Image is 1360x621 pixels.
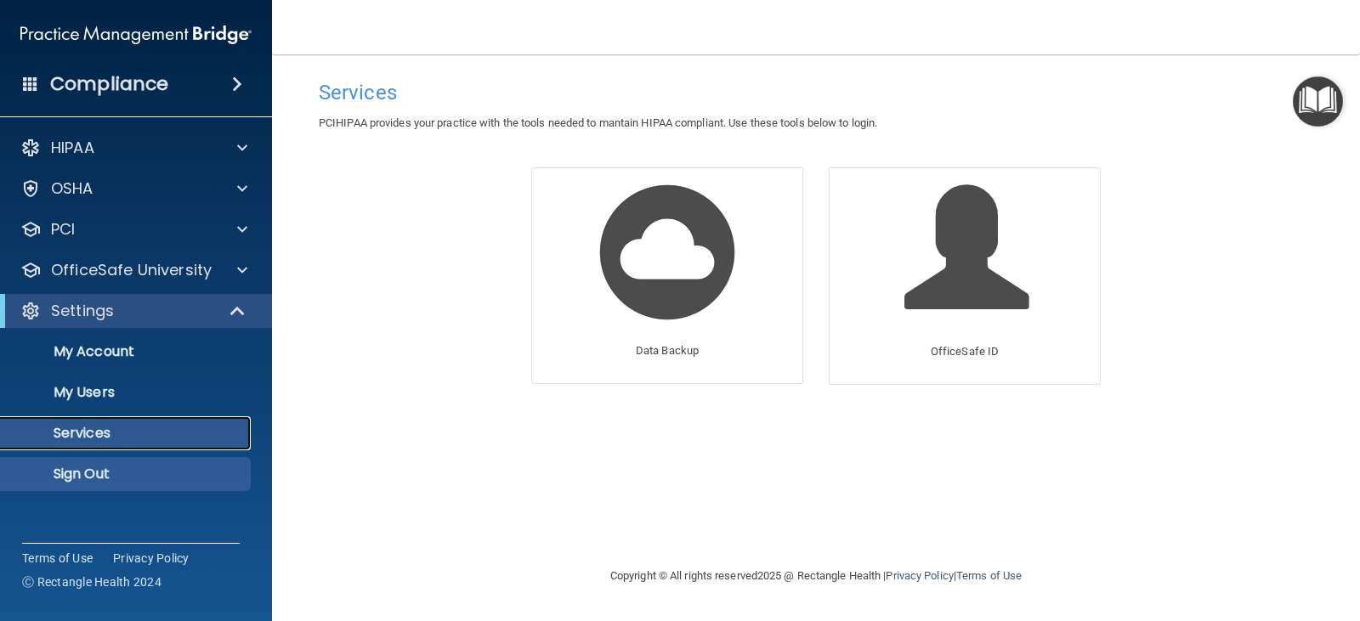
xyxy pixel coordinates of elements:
[829,167,1101,384] a: OfficeSafe ID
[11,384,243,401] p: My Users
[531,167,803,384] a: Data Backup Data Backup
[20,138,247,158] a: HIPAA
[22,550,93,567] a: Terms of Use
[22,573,161,590] span: Ⓒ Rectangle Health 2024
[51,178,93,199] p: OSHA
[20,18,252,52] img: PMB logo
[931,342,999,362] p: OfficeSafe ID
[20,301,246,321] a: Settings
[51,219,75,240] p: PCI
[586,172,748,333] img: Data Backup
[1293,76,1343,127] button: Open Resource Center
[956,569,1022,582] a: Terms of Use
[50,72,168,96] h4: Compliance
[20,260,247,280] a: OfficeSafe University
[506,549,1126,603] div: Copyright © All rights reserved 2025 @ Rectangle Health | |
[11,343,243,360] p: My Account
[11,466,243,483] p: Sign Out
[20,178,247,199] a: OSHA
[51,138,94,158] p: HIPAA
[20,219,247,240] a: PCI
[51,301,114,321] p: Settings
[51,260,212,280] p: OfficeSafe University
[319,116,877,129] span: PCIHIPAA provides your practice with the tools needed to mantain HIPAA compliant. Use these tools...
[319,82,1313,104] h4: Services
[886,569,953,582] a: Privacy Policy
[636,341,699,361] p: Data Backup
[11,425,243,442] p: Services
[113,550,190,567] a: Privacy Policy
